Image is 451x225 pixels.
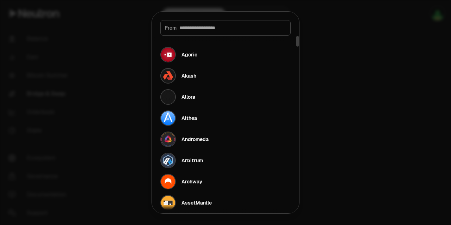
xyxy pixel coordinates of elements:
img: Althea Logo [161,111,175,125]
button: Agoric LogoAgoric [156,44,295,65]
button: Archway LogoArchway [156,171,295,192]
button: Andromeda LogoAndromeda [156,129,295,150]
div: Allora [181,93,195,101]
img: Arbitrum Logo [161,153,175,168]
img: AssetMantle Logo [161,196,175,210]
button: Allora LogoAllora [156,86,295,108]
img: Akash Logo [161,69,175,83]
div: Agoric [181,51,197,58]
div: Akash [181,72,196,79]
img: Archway Logo [161,175,175,189]
button: Akash LogoAkash [156,65,295,86]
img: Andromeda Logo [161,132,175,146]
img: Agoric Logo [161,48,175,62]
button: AssetMantle LogoAssetMantle [156,192,295,213]
div: Arbitrum [181,157,203,164]
span: From [165,24,177,31]
button: Arbitrum LogoArbitrum [156,150,295,171]
div: Althea [181,115,197,122]
img: Allora Logo [161,90,175,104]
div: AssetMantle [181,199,212,206]
div: Andromeda [181,136,209,143]
button: Althea LogoAlthea [156,108,295,129]
div: Archway [181,178,202,185]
